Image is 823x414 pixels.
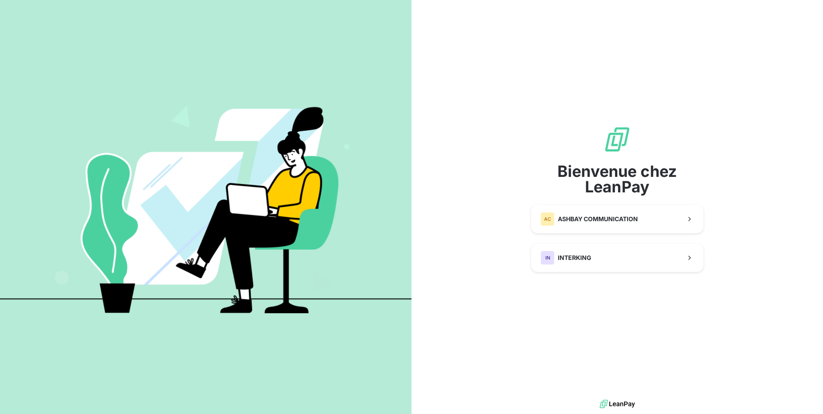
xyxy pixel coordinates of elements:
span: Bienvenue chez LeanPay [531,164,703,195]
button: ACASHBAY COMMUNICATION [531,205,703,233]
div: AC [541,212,554,226]
span: INTERKING [558,253,591,262]
img: logo sigle [603,126,631,153]
span: ASHBAY COMMUNICATION [558,215,638,223]
button: ININTERKING [531,244,703,272]
img: logo [600,398,635,411]
div: IN [541,251,554,265]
